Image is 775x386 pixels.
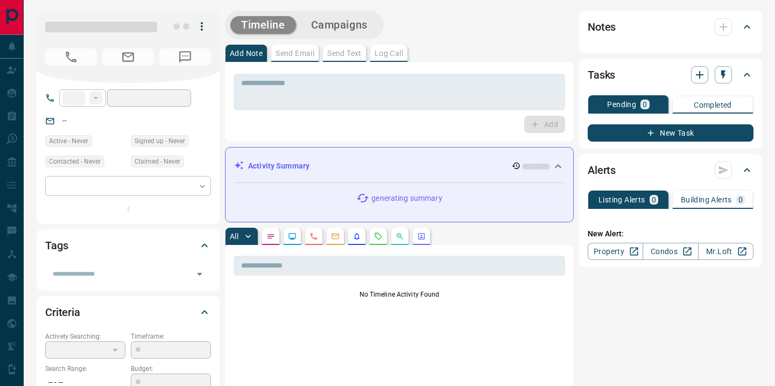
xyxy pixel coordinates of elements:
p: Timeframe: [131,332,211,341]
span: Contacted - Never [49,156,101,167]
a: -- [62,116,67,125]
div: Alerts [588,157,753,183]
svg: Opportunities [396,232,404,241]
p: Completed [694,101,732,109]
svg: Listing Alerts [353,232,361,241]
svg: Agent Actions [417,232,426,241]
button: Campaigns [300,16,378,34]
h2: Notes [588,18,616,36]
p: Actively Searching: [45,332,125,341]
span: No Number [159,48,211,66]
p: All [230,233,238,240]
p: 0 [652,196,656,203]
svg: Calls [309,232,318,241]
button: Timeline [230,16,296,34]
button: Open [192,266,207,282]
div: Activity Summary [234,156,565,176]
p: New Alert: [588,228,753,240]
div: Notes [588,14,753,40]
p: Pending [607,101,636,108]
svg: Notes [266,232,275,241]
span: No Number [45,48,97,66]
button: New Task [588,124,753,142]
h2: Tasks [588,66,615,83]
div: Tags [45,233,211,258]
svg: Lead Browsing Activity [288,232,297,241]
p: No Timeline Activity Found [234,290,565,299]
a: Property [588,243,643,260]
a: Condos [643,243,698,260]
h2: Criteria [45,304,80,321]
svg: Requests [374,232,383,241]
p: Search Range: [45,364,125,374]
p: 0 [738,196,743,203]
h2: Alerts [588,162,616,179]
p: Activity Summary [248,160,309,172]
span: No Email [102,48,154,66]
span: Active - Never [49,136,88,146]
span: Signed up - Never [135,136,185,146]
a: Mr.Loft [698,243,753,260]
p: Listing Alerts [598,196,645,203]
span: Claimed - Never [135,156,180,167]
p: Budget: [131,364,211,374]
p: Add Note [230,50,263,57]
p: 0 [643,101,647,108]
p: generating summary [371,193,442,204]
svg: Emails [331,232,340,241]
h2: Tags [45,237,68,254]
div: Criteria [45,299,211,325]
p: Building Alerts [681,196,732,203]
div: Tasks [588,62,753,88]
